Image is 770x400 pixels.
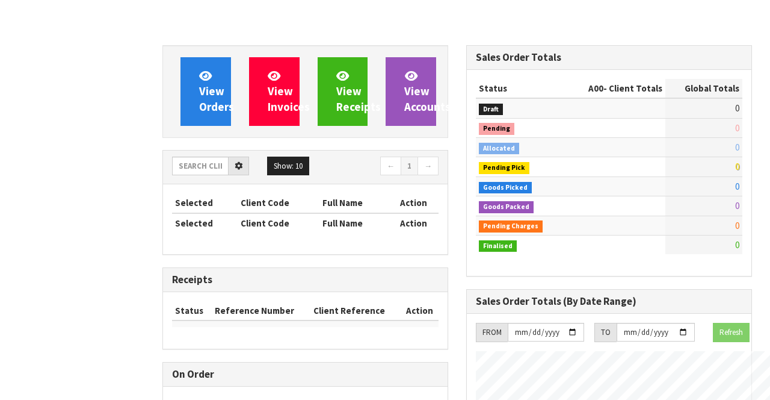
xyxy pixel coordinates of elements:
[476,296,742,307] h3: Sales Order Totals (By Date Range)
[479,201,534,213] span: Goods Packed
[735,102,739,114] span: 0
[310,301,400,320] th: Client Reference
[238,193,319,213] th: Client Code
[735,220,739,231] span: 0
[172,213,238,233] th: Selected
[713,323,750,342] button: Refresh
[389,213,439,233] th: Action
[479,123,514,135] span: Pending
[479,182,532,194] span: Goods Picked
[735,122,739,134] span: 0
[735,200,739,211] span: 0
[401,157,418,176] a: 1
[400,301,439,320] th: Action
[172,301,212,320] th: Status
[268,69,310,114] span: View Invoices
[172,369,439,380] h3: On Order
[319,213,389,233] th: Full Name
[476,79,564,98] th: Status
[212,301,310,320] th: Reference Number
[417,157,439,176] a: →
[735,181,739,192] span: 0
[172,157,229,175] input: Search clients
[180,57,231,126] a: ViewOrders
[172,193,238,213] th: Selected
[735,142,739,153] span: 0
[476,323,508,342] div: FROM
[238,213,319,233] th: Client Code
[735,239,739,251] span: 0
[318,57,368,126] a: ViewReceipts
[479,220,543,233] span: Pending Charges
[588,83,603,94] span: A00
[172,274,439,286] h3: Receipts
[267,157,309,176] button: Show: 10
[476,52,742,63] h3: Sales Order Totals
[665,79,742,98] th: Global Totals
[319,193,389,213] th: Full Name
[479,162,529,174] span: Pending Pick
[404,69,451,114] span: View Accounts
[386,57,436,126] a: ViewAccounts
[735,161,739,172] span: 0
[314,157,439,178] nav: Page navigation
[479,240,517,252] span: Finalised
[594,323,617,342] div: TO
[389,193,439,213] th: Action
[249,57,300,126] a: ViewInvoices
[479,143,519,155] span: Allocated
[380,157,401,176] a: ←
[199,69,234,114] span: View Orders
[479,104,503,116] span: Draft
[564,79,665,98] th: - Client Totals
[336,69,381,114] span: View Receipts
